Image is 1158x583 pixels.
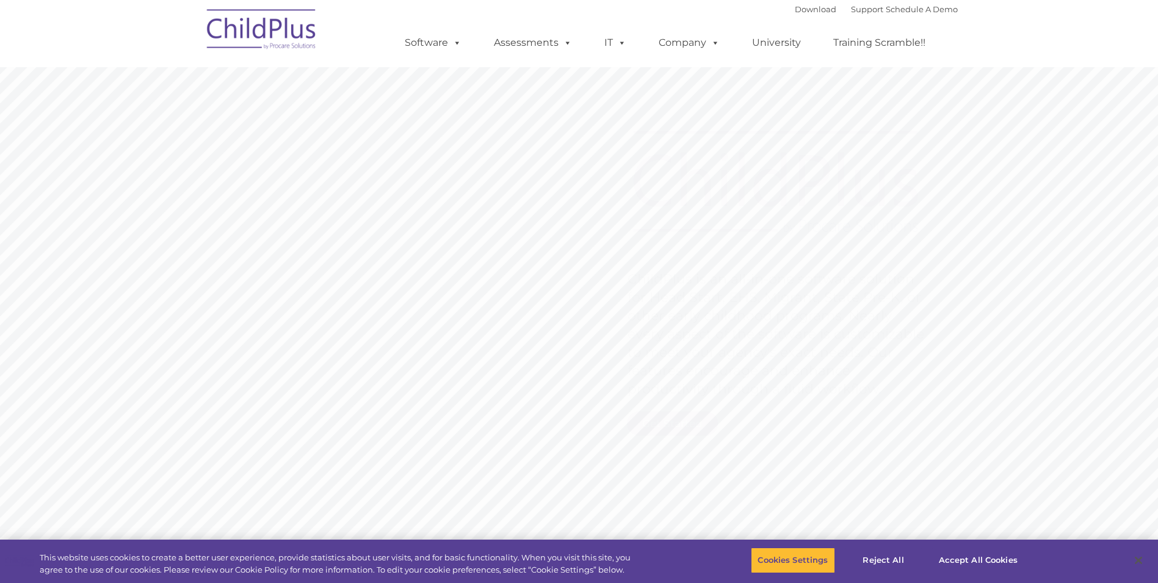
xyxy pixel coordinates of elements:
button: Close [1125,547,1152,574]
a: Support [851,4,883,14]
button: Reject All [845,548,922,573]
a: Training Scramble!! [821,31,938,55]
img: ChildPlus by Procare Solutions [201,1,323,62]
rs-layer: ChildPlus is an all-in-one software solution for Head Start, EHS, Migrant, State Pre-K, or other ... [628,270,930,398]
div: This website uses cookies to create a better user experience, provide statistics about user visit... [40,552,637,576]
a: Assessments [482,31,584,55]
a: Download [795,4,836,14]
a: Company [646,31,732,55]
a: University [740,31,813,55]
a: Schedule A Demo [886,4,958,14]
a: Get Started [627,411,718,436]
font: | [795,4,958,14]
button: Cookies Settings [751,548,834,573]
a: Software [393,31,474,55]
button: Accept All Cookies [932,548,1024,573]
a: IT [592,31,639,55]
